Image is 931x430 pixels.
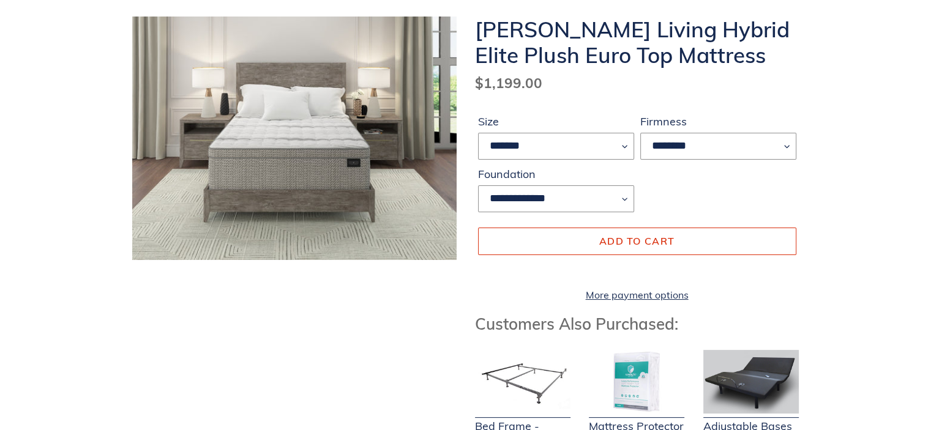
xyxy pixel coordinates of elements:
[478,113,634,130] label: Size
[599,235,675,247] span: Add to cart
[475,314,799,333] h3: Customers Also Purchased:
[478,166,634,182] label: Foundation
[589,350,684,413] img: Mattress Protector
[475,350,570,413] img: Bed Frame
[640,113,796,130] label: Firmness
[475,17,799,68] h1: [PERSON_NAME] Living Hybrid Elite Plush Euro Top Mattress
[475,74,542,92] span: $1,199.00
[478,287,796,302] a: More payment options
[703,350,799,413] img: Adjustable Base
[478,228,796,254] button: Add to cart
